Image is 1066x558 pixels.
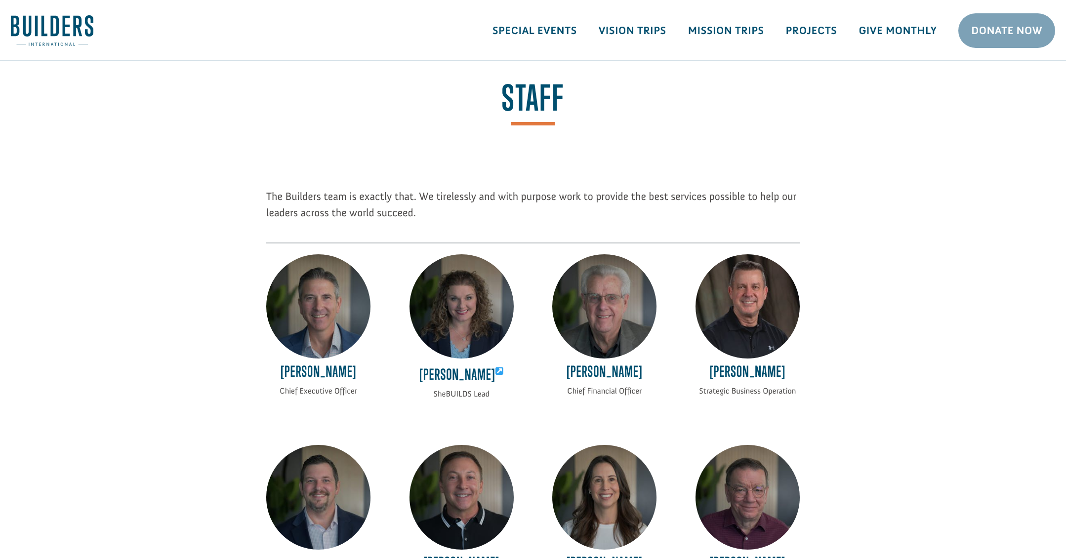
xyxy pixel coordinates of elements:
a: Mission Trips [677,16,775,45]
p: Chief Financial Officer [552,385,656,398]
img: Dr. Peter A. Joudry [696,445,800,549]
h4: [PERSON_NAME] [410,363,514,388]
p: SheBUILDS Lead [410,388,514,400]
a: Special Events [482,16,588,45]
p: Strategic Business Operation [696,385,800,398]
a: Give Monthly [848,16,947,45]
a: Donate Now [958,13,1055,48]
img: Jeremy Godwin [266,445,370,549]
img: Joe Gies [696,254,800,359]
img: Builders International [11,15,93,46]
img: Laci Moore [410,254,514,359]
img: Larry Russell [552,254,656,359]
img: Ryan Moore [266,254,370,359]
h4: [PERSON_NAME] [696,363,800,385]
a: Projects [775,16,848,45]
h4: [PERSON_NAME] [266,363,370,385]
img: Scott Warren [410,445,514,549]
h4: [PERSON_NAME] [552,363,656,385]
p: Chief Executive Officer [266,385,370,398]
span: Staff [501,80,564,125]
a: Vision Trips [588,16,677,45]
img: Liz Turner [552,445,656,549]
p: The Builders team is exactly that. We tirelessly and with purpose work to provide the best servic... [266,188,800,232]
